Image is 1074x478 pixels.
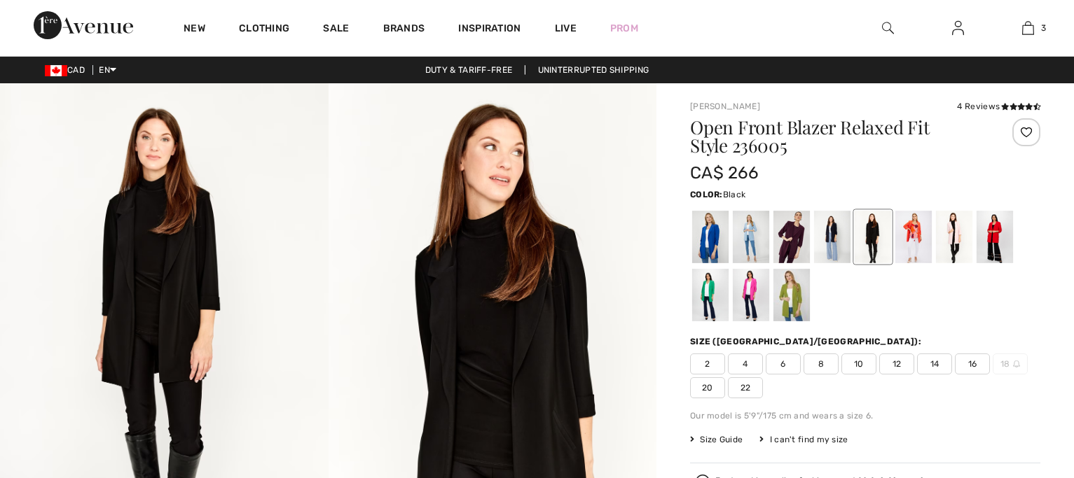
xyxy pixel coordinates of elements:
[728,353,763,374] span: 4
[882,20,894,36] img: search the website
[184,22,205,37] a: New
[690,118,982,155] h1: Open Front Blazer Relaxed Fit Style 236005
[879,353,914,374] span: 12
[690,101,760,111] a: [PERSON_NAME]
[690,353,725,374] span: 2
[895,211,932,263] div: Orange
[957,100,1040,113] div: 4 Reviews
[804,353,839,374] span: 8
[841,353,876,374] span: 10
[45,65,90,75] span: CAD
[99,65,116,75] span: EN
[34,11,133,39] img: 1ère Avenue
[45,65,67,76] img: Canadian Dollar
[977,211,1013,263] div: Tomato
[955,353,990,374] span: 16
[692,211,729,263] div: Royal
[917,353,952,374] span: 14
[690,163,758,183] span: CA$ 266
[690,190,723,199] span: Color:
[773,269,810,321] div: Fern
[690,409,1040,422] div: Our model is 5'9"/175 cm and wears a size 6.
[723,190,746,199] span: Black
[993,353,1028,374] span: 18
[993,20,1062,36] a: 3
[759,433,848,446] div: I can't find my size
[941,20,975,37] a: Sign In
[610,21,638,36] a: Prom
[733,269,769,321] div: Bright pink
[690,377,725,398] span: 20
[728,377,763,398] span: 22
[773,211,810,263] div: Deep plum
[690,433,743,446] span: Size Guide
[1041,22,1046,34] span: 3
[814,211,851,263] div: Midnight
[1013,360,1020,367] img: ring-m.svg
[239,22,289,37] a: Clothing
[458,22,521,37] span: Inspiration
[692,269,729,321] div: Bright Green
[555,21,577,36] a: Live
[1022,20,1034,36] img: My Bag
[952,20,964,36] img: My Info
[936,211,972,263] div: Rosebud
[383,22,425,37] a: Brands
[323,22,349,37] a: Sale
[766,353,801,374] span: 6
[690,335,924,348] div: Size ([GEOGRAPHIC_DATA]/[GEOGRAPHIC_DATA]):
[855,211,891,263] div: Black
[733,211,769,263] div: Sky Blue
